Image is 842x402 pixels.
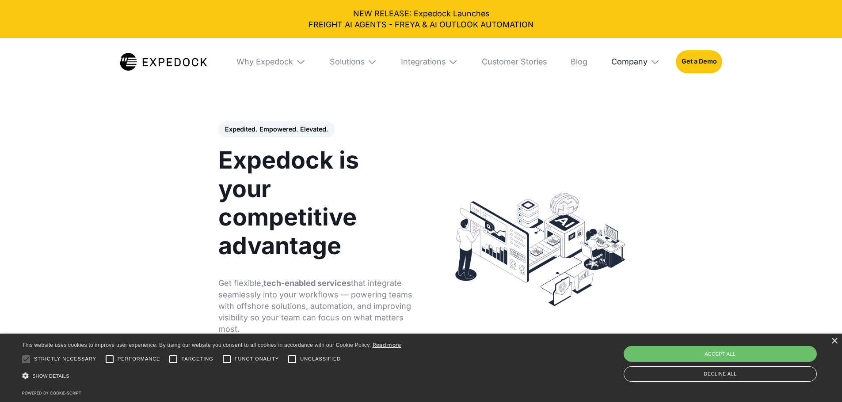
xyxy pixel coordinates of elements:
div: Why Expedock [236,57,293,67]
span: Unclassified [300,355,341,363]
span: This website uses cookies to improve user experience. By using our website you consent to all coo... [22,342,371,348]
div: Why Expedock [229,38,313,86]
span: Targeting [181,355,213,363]
div: Accept all [624,346,817,362]
a: Blog [563,38,595,86]
div: Integrations [393,38,466,86]
div: Decline all [624,366,817,382]
a: Read more [373,342,401,348]
p: Get flexible, that integrate seamlessly into your workflows — powering teams with offshore soluti... [218,278,414,335]
div: Solutions [330,57,365,67]
span: Strictly necessary [34,355,96,363]
span: Performance [118,355,160,363]
span: Show details [32,373,69,379]
a: Powered by cookie-script [22,391,81,395]
div: NEW RELEASE: Expedock Launches [8,8,834,30]
strong: tech-enabled services [263,278,351,288]
div: Integrations [401,57,446,67]
h1: Expedock is your competitive advantage [218,146,414,260]
iframe: Chat Widget [798,360,842,402]
a: FREIGHT AI AGENTS - FREYA & AI OUTLOOK AUTOMATION [8,19,834,30]
div: Solutions [322,38,385,86]
a: Customer Stories [474,38,555,86]
a: Get a Demo [676,50,722,73]
div: Company [611,57,648,67]
div: Close [831,338,838,345]
div: Show details [22,369,401,383]
span: Functionality [235,355,279,363]
div: Company [603,38,668,86]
